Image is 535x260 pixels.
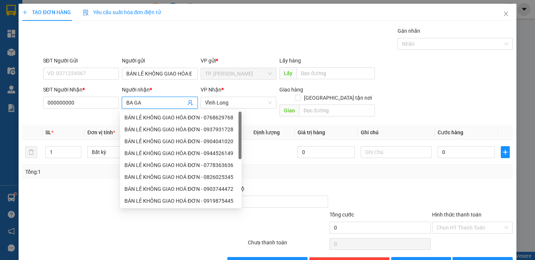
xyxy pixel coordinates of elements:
[187,100,193,106] span: user-add
[22,10,27,15] span: plus
[298,129,325,135] span: Giá trị hàng
[279,87,303,93] span: Giao hàng
[120,135,241,147] div: BÁN LẺ KHÔNG GIAO HOÁ ĐƠN - 0904041020
[432,212,481,218] label: Hình thức thanh toán
[124,161,237,169] div: BÁN LẺ KHÔNG GIAO HOÁ ĐƠN - 0778363636
[247,238,329,251] div: Chưa thanh toán
[279,105,299,116] span: Giao
[299,105,375,116] input: Dọc đường
[83,10,89,16] img: icon
[201,57,276,65] div: VP gửi
[279,67,296,79] span: Lấy
[124,185,237,193] div: BÁN LẺ KHÔNG GIAO HOÁ ĐƠN - 0903744472
[124,173,237,181] div: BÁN LẺ KHÔNG GIAO HOÁ ĐƠN - 0826025345
[51,49,91,72] b: 107/1 , Đường 2/9 P1, TP Vĩnh Long
[120,147,241,159] div: BÁN LẺ KHÔNG GIAO HÓA ĐƠN - 0944526149
[124,197,237,205] div: BÁN LẺ KHÔNG GIAO HOÁ ĐƠN - 0919875445
[501,149,509,155] span: plus
[22,9,71,15] span: TẠO ĐƠN HÀNG
[124,149,237,157] div: BÁN LẺ KHÔNG GIAO HÓA ĐƠN - 0944526149
[205,68,272,79] span: TP. Hồ Chí Minh
[120,112,241,123] div: BÁN LẺ KHÔNG GIAO HÓA ĐƠN - 0768629768
[120,159,241,171] div: BÁN LẺ KHÔNG GIAO HOÁ ĐƠN - 0778363636
[227,186,244,192] span: Thu Hộ
[51,40,99,48] li: VP Vĩnh Long
[205,97,272,108] span: Vĩnh Long
[330,212,354,218] span: Tổng cước
[296,67,375,79] input: Dọc đường
[438,129,463,135] span: Cước hàng
[124,125,237,134] div: BÁN LẺ KHÔNG GIAO HÓA ĐƠN - 0937931728
[253,129,280,135] span: Định lượng
[279,58,301,64] span: Lấy hàng
[398,28,420,34] label: Gán nhãn
[4,40,51,57] li: VP TP. [PERSON_NAME]
[87,129,115,135] span: Đơn vị tính
[503,11,509,17] span: close
[122,57,198,65] div: Người gửi
[83,9,161,15] span: Yêu cầu xuất hóa đơn điện tử
[120,183,241,195] div: BÁN LẺ KHÔNG GIAO HOÁ ĐƠN - 0903744472
[120,171,241,183] div: BÁN LẺ KHÔNG GIAO HOÁ ĐƠN - 0826025345
[201,87,221,93] span: VP Nhận
[25,168,207,176] div: Tổng: 1
[122,86,198,94] div: Người nhận
[496,4,516,25] button: Close
[124,137,237,145] div: BÁN LẺ KHÔNG GIAO HOÁ ĐƠN - 0904041020
[120,123,241,135] div: BÁN LẺ KHÔNG GIAO HÓA ĐƠN - 0937931728
[298,146,355,158] input: 0
[4,4,108,32] li: [PERSON_NAME] - 0931936768
[51,50,56,55] span: environment
[45,129,51,135] span: SL
[25,146,37,158] button: delete
[43,57,119,65] div: SĐT Người Gửi
[4,4,30,30] img: logo.jpg
[501,146,510,158] button: plus
[361,146,432,158] input: Ghi Chú
[43,86,119,94] div: SĐT Người Nhận
[301,94,375,102] span: [GEOGRAPHIC_DATA] tận nơi
[92,147,154,158] span: Bất kỳ
[120,195,241,207] div: BÁN LẺ KHÔNG GIAO HOÁ ĐƠN - 0919875445
[124,113,237,122] div: BÁN LẺ KHÔNG GIAO HÓA ĐƠN - 0768629768
[358,125,435,140] th: Ghi chú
